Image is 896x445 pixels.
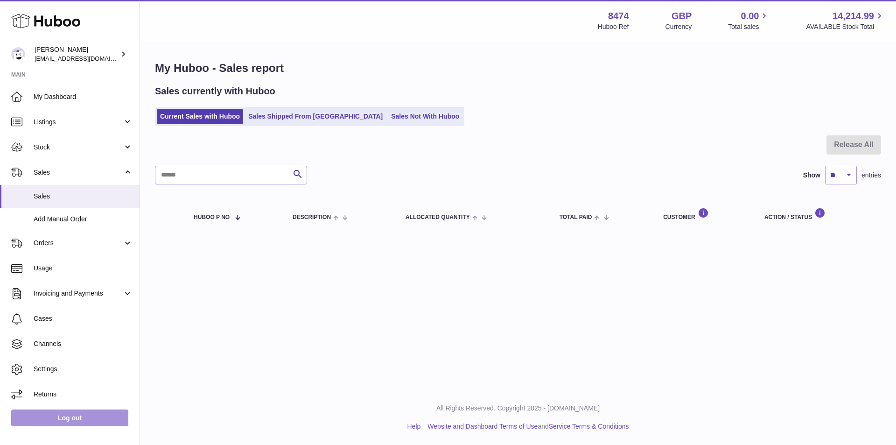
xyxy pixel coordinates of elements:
div: Huboo Ref [598,22,629,31]
span: Stock [34,143,123,152]
a: Current Sales with Huboo [157,109,243,124]
span: Channels [34,339,133,348]
strong: GBP [672,10,692,22]
img: orders@neshealth.com [11,47,25,61]
span: 0.00 [741,10,759,22]
label: Show [803,171,820,180]
a: Log out [11,410,128,426]
div: Customer [663,208,746,220]
span: Sales [34,168,123,177]
a: Website and Dashboard Terms of Use [427,423,538,430]
span: My Dashboard [34,92,133,101]
a: Sales Not With Huboo [388,109,462,124]
span: Invoicing and Payments [34,289,123,298]
span: Orders [34,239,123,247]
div: Currency [665,22,692,31]
span: AVAILABLE Stock Total [806,22,885,31]
span: Total paid [560,214,592,220]
strong: 8474 [608,10,629,22]
span: Listings [34,118,123,127]
span: 14,214.99 [833,10,874,22]
span: Total sales [728,22,770,31]
a: 14,214.99 AVAILABLE Stock Total [806,10,885,31]
span: entries [861,171,881,180]
li: and [424,422,629,431]
a: Sales Shipped From [GEOGRAPHIC_DATA] [245,109,386,124]
span: Description [293,214,331,220]
span: Settings [34,365,133,374]
div: [PERSON_NAME] [35,45,119,63]
span: Add Manual Order [34,215,133,224]
p: All Rights Reserved. Copyright 2025 - [DOMAIN_NAME] [147,404,889,413]
a: 0.00 Total sales [728,10,770,31]
span: Sales [34,192,133,201]
span: Usage [34,264,133,273]
span: [EMAIL_ADDRESS][DOMAIN_NAME] [35,55,137,62]
a: Help [407,423,421,430]
span: Huboo P no [194,214,230,220]
span: ALLOCATED Quantity [406,214,470,220]
a: Service Terms & Conditions [549,423,629,430]
div: Action / Status [764,208,872,220]
h2: Sales currently with Huboo [155,85,275,98]
span: Returns [34,390,133,399]
h1: My Huboo - Sales report [155,61,881,76]
span: Cases [34,314,133,323]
